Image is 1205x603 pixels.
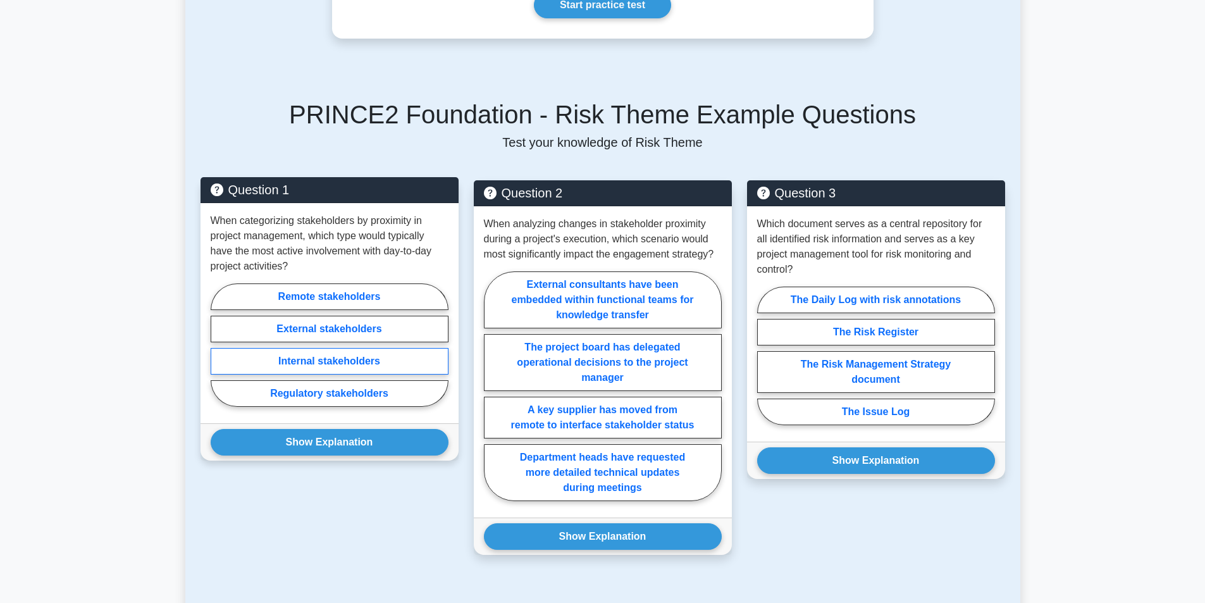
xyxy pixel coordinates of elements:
label: The Daily Log with risk annotations [757,287,995,313]
button: Show Explanation [757,447,995,474]
label: Regulatory stakeholders [211,380,448,407]
label: Internal stakeholders [211,348,448,375]
h5: Question 2 [484,185,722,201]
h5: PRINCE2 Foundation - Risk Theme Example Questions [201,99,1005,130]
h5: Question 3 [757,185,995,201]
label: The Risk Register [757,319,995,345]
button: Show Explanation [484,523,722,550]
label: External consultants have been embedded within functional teams for knowledge transfer [484,271,722,328]
h5: Question 1 [211,182,448,197]
p: Test your knowledge of Risk Theme [201,135,1005,150]
label: The Risk Management Strategy document [757,351,995,393]
label: A key supplier has moved from remote to interface stakeholder status [484,397,722,438]
p: Which document serves as a central repository for all identified risk information and serves as a... [757,216,995,277]
p: When categorizing stakeholders by proximity in project management, which type would typically hav... [211,213,448,274]
button: Show Explanation [211,429,448,456]
label: Remote stakeholders [211,283,448,310]
label: Department heads have requested more detailed technical updates during meetings [484,444,722,501]
label: The project board has delegated operational decisions to the project manager [484,334,722,391]
p: When analyzing changes in stakeholder proximity during a project's execution, which scenario woul... [484,216,722,262]
label: The Issue Log [757,399,995,425]
label: External stakeholders [211,316,448,342]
